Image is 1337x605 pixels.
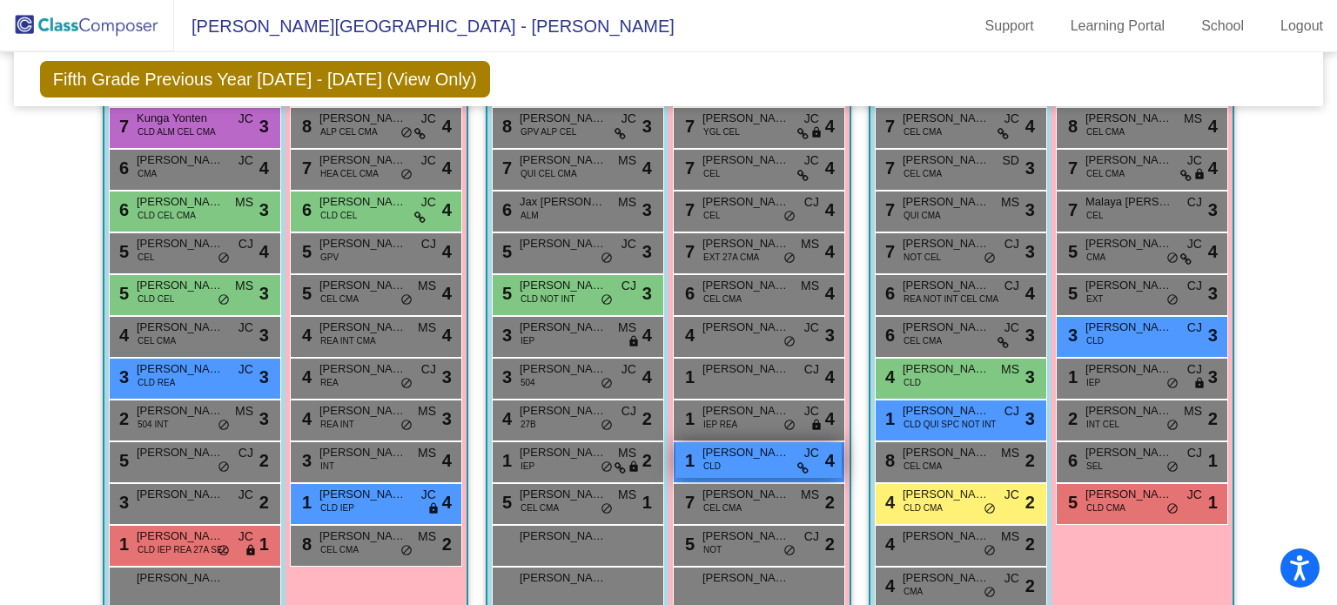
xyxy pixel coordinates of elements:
[804,402,819,420] span: JC
[1208,239,1218,265] span: 4
[702,235,789,252] span: [PERSON_NAME]
[1001,444,1019,462] span: MS
[702,151,789,169] span: [PERSON_NAME]
[1085,235,1172,252] span: [PERSON_NAME]
[520,444,607,461] span: [PERSON_NAME]
[138,167,157,180] span: CMA
[904,209,941,222] span: QUI CMA
[259,113,269,139] span: 3
[642,280,652,306] span: 3
[1086,209,1103,222] span: CEL
[804,151,819,170] span: JC
[239,444,253,462] span: CJ
[115,117,129,136] span: 7
[1166,293,1179,307] span: do_not_disturb_alt
[1208,447,1218,474] span: 1
[825,155,835,181] span: 4
[259,239,269,265] span: 4
[138,125,216,138] span: CLD ALM CEL CMA
[642,155,652,181] span: 4
[881,117,895,136] span: 7
[825,280,835,306] span: 4
[442,322,452,348] span: 4
[235,402,253,420] span: MS
[218,419,230,433] span: do_not_disturb_alt
[1025,322,1035,348] span: 3
[1025,364,1035,390] span: 3
[881,200,895,219] span: 7
[298,242,312,261] span: 5
[320,334,376,347] span: REA INT CMA
[903,444,990,461] span: [PERSON_NAME]
[1004,319,1019,337] span: JC
[1208,364,1218,390] span: 3
[498,158,512,178] span: 7
[801,277,819,295] span: MS
[442,406,452,432] span: 3
[498,367,512,387] span: 3
[1004,110,1019,128] span: JC
[810,126,823,140] span: lock
[520,151,607,169] span: [PERSON_NAME]
[520,319,607,336] span: [PERSON_NAME]
[521,292,575,306] span: CLD NOT INT
[621,360,636,379] span: JC
[1086,292,1103,306] span: EXT
[1085,444,1172,461] span: [PERSON_NAME]
[681,451,695,470] span: 1
[1187,444,1202,462] span: CJ
[1085,360,1172,378] span: [PERSON_NAME] Trail
[218,293,230,307] span: do_not_disturb_alt
[1004,235,1019,253] span: CJ
[825,197,835,223] span: 4
[601,293,613,307] span: do_not_disturb_alt
[1025,280,1035,306] span: 4
[903,360,990,378] span: [PERSON_NAME]
[1064,451,1078,470] span: 6
[521,460,534,473] span: IEP
[520,402,607,420] span: [PERSON_NAME]
[498,409,512,428] span: 4
[703,209,720,222] span: CEL
[442,197,452,223] span: 4
[418,444,436,462] span: MS
[1064,367,1078,387] span: 1
[1064,158,1078,178] span: 7
[1057,12,1179,40] a: Learning Portal
[421,235,436,253] span: CJ
[681,158,695,178] span: 7
[319,444,406,461] span: [PERSON_NAME]
[520,235,607,252] span: [PERSON_NAME]
[137,444,224,461] span: [PERSON_NAME]
[881,242,895,261] span: 7
[421,151,436,170] span: JC
[1085,277,1172,294] span: [PERSON_NAME]
[320,376,339,389] span: REA
[1187,151,1202,170] span: JC
[174,12,675,40] span: [PERSON_NAME][GEOGRAPHIC_DATA] - [PERSON_NAME]
[1208,197,1218,223] span: 3
[137,110,224,127] span: Kunga Yonten
[703,167,720,180] span: CEL
[1085,110,1172,127] span: [PERSON_NAME]
[138,418,169,431] span: 504 INT
[1086,251,1105,264] span: CMA
[1003,151,1019,170] span: SD
[825,239,835,265] span: 4
[520,360,607,378] span: [PERSON_NAME] [PERSON_NAME]
[319,277,406,294] span: [PERSON_NAME]
[259,280,269,306] span: 3
[418,277,436,295] span: MS
[618,193,636,212] span: MS
[1064,284,1078,303] span: 5
[138,376,175,389] span: CLD REA
[239,319,253,337] span: JC
[1064,326,1078,345] span: 3
[115,367,129,387] span: 3
[298,284,312,303] span: 5
[681,284,695,303] span: 6
[618,319,636,337] span: MS
[521,376,535,389] span: 504
[601,377,613,391] span: do_not_disturb_alt
[1064,242,1078,261] span: 5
